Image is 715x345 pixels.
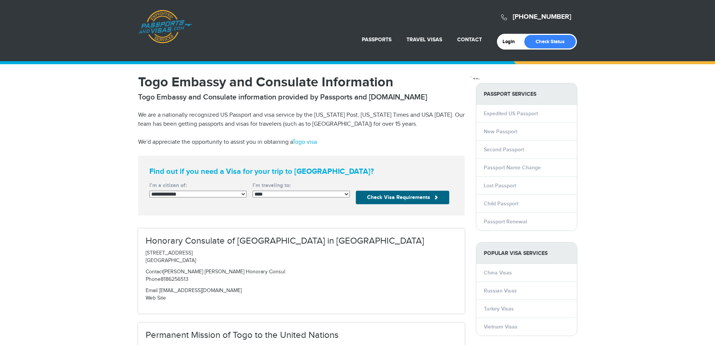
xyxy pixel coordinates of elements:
p: [PERSON_NAME] [PERSON_NAME] Honorary Consul 8186256513 [146,268,457,283]
a: Passport Renewal [484,218,527,225]
a: [EMAIL_ADDRESS][DOMAIN_NAME] [159,288,242,294]
a: China Visas [484,270,512,276]
a: Child Passport [484,200,518,207]
strong: PASSPORT SERVICES [476,83,577,105]
h1: Togo Embassy and Consulate Information [138,75,465,89]
strong: Find out if you need a Visa for your trip to [GEOGRAPHIC_DATA]? [149,167,453,176]
span: Email [146,288,158,294]
label: I’m traveling to: [253,182,350,189]
p: We are a nationally recognized US Passport and visa service by the [US_STATE] Post, [US_STATE] Ti... [138,111,465,129]
a: Vietnam Visas [484,324,518,330]
p: [STREET_ADDRESS] [GEOGRAPHIC_DATA] [146,250,457,265]
a: Passports [362,36,391,43]
h3: Permanent Mission of Togo to the United Nations [146,330,457,340]
a: Togo visa. [292,139,318,146]
strong: Popular Visa Services [476,243,577,264]
label: I’m a citizen of: [149,182,247,189]
a: Passports & [DOMAIN_NAME] [138,10,192,44]
a: Contact [457,36,482,43]
span: Contact [146,269,163,275]
a: Expedited US Passport [484,110,538,117]
a: Second Passport [484,146,524,153]
a: [PHONE_NUMBER] [513,13,571,21]
a: Travel Visas [406,36,442,43]
h2: Togo Embassy and Consulate information provided by Passports and [DOMAIN_NAME] [138,93,465,102]
a: Web Site [146,295,166,301]
span: Phone [146,276,161,282]
a: Login [503,39,520,45]
h3: Honorary Consulate of [GEOGRAPHIC_DATA] in [GEOGRAPHIC_DATA] [146,236,457,246]
button: Check Visa Requirements [356,191,449,204]
p: We'd appreciate the opportunity to assist you in obtaining a [138,138,465,147]
a: New Passport [484,128,517,135]
a: Turkey Visas [484,306,514,312]
a: Passport Name Change [484,164,541,171]
a: Lost Passport [484,182,516,189]
a: Check Status [524,35,576,48]
a: Russian Visas [484,288,517,294]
